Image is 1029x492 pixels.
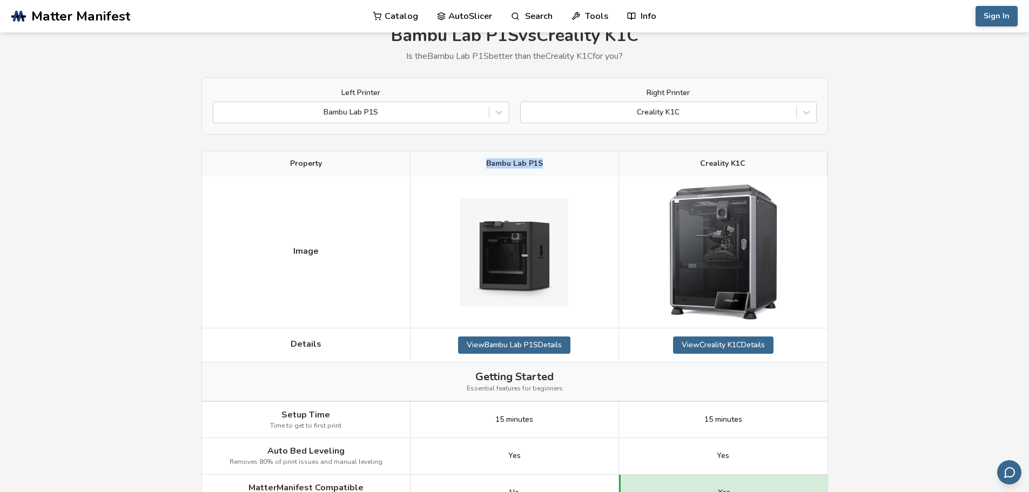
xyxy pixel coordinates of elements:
label: Left Printer [213,89,509,97]
span: Auto Bed Leveling [267,446,345,456]
span: Property [290,159,322,168]
span: Yes [717,451,729,460]
p: Is the Bambu Lab P1S better than the Creality K1C for you? [201,51,828,61]
span: Details [291,339,321,349]
span: Yes [508,451,521,460]
span: Matter Manifest [31,9,130,24]
input: Bambu Lab P1S [219,108,221,117]
label: Right Printer [520,89,817,97]
span: Bambu Lab P1S [486,159,543,168]
span: Creality K1C [700,159,745,168]
h1: Bambu Lab P1S vs Creality K1C [201,26,828,46]
span: Image [293,246,319,256]
span: Time to get to first print [270,422,341,430]
span: 15 minutes [704,415,742,424]
span: Removes 80% of print issues and manual leveling [230,459,382,466]
span: Getting Started [475,370,554,383]
span: Essential features for beginners [467,385,563,393]
a: ViewBambu Lab P1SDetails [458,336,570,354]
span: Setup Time [281,410,330,420]
input: Creality K1C [526,108,528,117]
img: Creality K1C [669,184,777,320]
a: ViewCreality K1CDetails [673,336,774,354]
button: Sign In [976,6,1018,26]
button: Send feedback via email [997,460,1021,484]
img: Bambu Lab P1S [460,198,568,306]
span: 15 minutes [495,415,533,424]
